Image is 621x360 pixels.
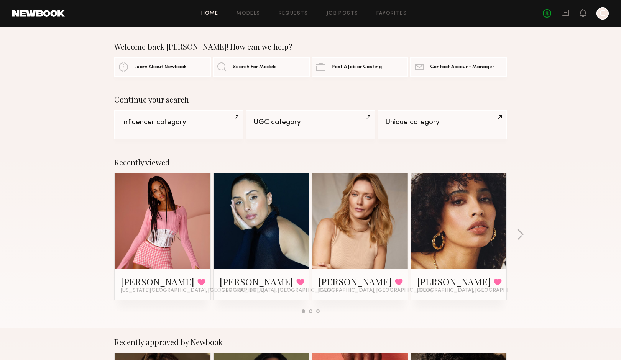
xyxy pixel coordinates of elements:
span: Contact Account Manager [430,65,494,70]
div: Influencer category [122,119,236,126]
span: [GEOGRAPHIC_DATA], [GEOGRAPHIC_DATA] [318,288,432,294]
div: UGC category [253,119,367,126]
a: Job Posts [327,11,358,16]
a: Search For Models [213,57,309,77]
a: Learn About Newbook [114,57,211,77]
span: [US_STATE][GEOGRAPHIC_DATA], [GEOGRAPHIC_DATA] [121,288,264,294]
a: Favorites [376,11,407,16]
a: Models [237,11,260,16]
span: [GEOGRAPHIC_DATA], [GEOGRAPHIC_DATA] [417,288,531,294]
a: [PERSON_NAME] [121,275,194,288]
a: Home [201,11,219,16]
span: Search For Models [233,65,277,70]
a: [PERSON_NAME] [318,275,392,288]
a: UGC category [246,110,375,139]
div: Recently viewed [114,158,507,167]
span: Post A Job or Casting [332,65,382,70]
a: Requests [279,11,308,16]
a: Post A Job or Casting [312,57,408,77]
a: [PERSON_NAME] [220,275,293,288]
a: Unique category [378,110,507,139]
span: [GEOGRAPHIC_DATA], [GEOGRAPHIC_DATA] [220,288,334,294]
div: Recently approved by Newbook [114,337,507,347]
span: Learn About Newbook [134,65,187,70]
a: Contact Account Manager [410,57,507,77]
div: Welcome back [PERSON_NAME]! How can we help? [114,42,507,51]
a: C [596,7,609,20]
a: [PERSON_NAME] [417,275,491,288]
a: Influencer category [114,110,243,139]
div: Unique category [385,119,499,126]
div: Continue your search [114,95,507,104]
